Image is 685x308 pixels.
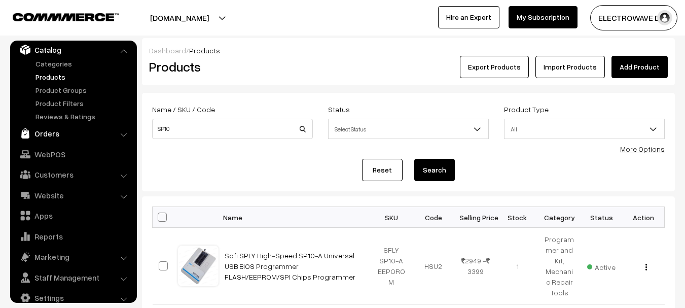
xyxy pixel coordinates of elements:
[13,165,133,184] a: Customers
[115,5,244,30] button: [DOMAIN_NAME]
[33,111,133,122] a: Reviews & Ratings
[13,186,133,204] a: Website
[414,159,455,181] button: Search
[13,13,119,21] img: COMMMERCE
[504,104,549,115] label: Product Type
[152,104,215,115] label: Name / SKU / Code
[504,119,665,139] span: All
[496,228,538,304] td: 1
[13,145,133,163] a: WebPOS
[460,56,529,78] button: Export Products
[149,59,312,75] h2: Products
[623,207,665,228] th: Action
[152,119,313,139] input: Name / SKU / Code
[13,207,133,225] a: Apps
[538,228,581,304] td: Programmer and Kit, Mechanic Repair Tools
[328,119,489,139] span: Select Status
[535,56,605,78] a: Import Products
[362,159,403,181] a: Reset
[412,207,454,228] th: Code
[13,268,133,287] a: Staff Management
[13,10,101,22] a: COMMMERCE
[33,98,133,109] a: Product Filters
[13,227,133,246] a: Reports
[225,251,355,281] a: Sofi SPLY High-Speed SP10-A Universal USB BIOS Programmer FLASH/EEPROM/SPI Chips Programmer
[438,6,499,28] a: Hire an Expert
[33,85,133,95] a: Product Groups
[611,56,668,78] a: Add Product
[328,104,350,115] label: Status
[657,10,672,25] img: user
[371,228,413,304] td: SFLY SP10-A EEPOROM
[645,264,647,270] img: Menu
[13,289,133,307] a: Settings
[13,248,133,266] a: Marketing
[371,207,413,228] th: SKU
[219,207,371,228] th: Name
[149,45,668,56] div: /
[412,228,454,304] td: HSU2
[13,41,133,59] a: Catalog
[496,207,538,228] th: Stock
[538,207,581,228] th: Category
[13,124,133,143] a: Orders
[189,46,220,55] span: Products
[454,228,496,304] td: 2949 - 3399
[504,120,664,138] span: All
[149,46,186,55] a: Dashboard
[509,6,578,28] a: My Subscription
[33,58,133,69] a: Categories
[33,72,133,82] a: Products
[454,207,496,228] th: Selling Price
[329,120,488,138] span: Select Status
[620,145,665,153] a: More Options
[581,207,623,228] th: Status
[587,259,616,272] span: Active
[590,5,677,30] button: ELECTROWAVE DE…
